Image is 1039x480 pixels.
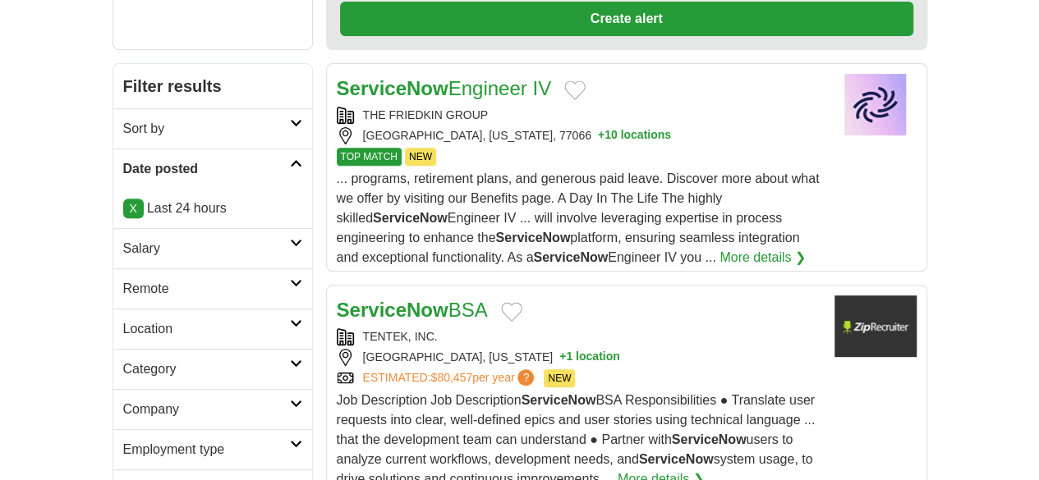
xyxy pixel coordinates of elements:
strong: ServiceNow [522,393,596,407]
h2: Location [123,319,290,339]
h2: Sort by [123,119,290,139]
a: Employment type [113,429,312,469]
span: + [598,127,605,144]
div: [GEOGRAPHIC_DATA], [US_STATE] [337,349,821,366]
a: Company [113,389,312,429]
h2: Category [123,359,290,379]
div: [GEOGRAPHIC_DATA], [US_STATE], 77066 [337,127,821,144]
strong: ServiceNow [495,231,570,245]
strong: ServiceNow [337,299,448,321]
a: Sort by [113,108,312,149]
span: ... programs, retirement plans, and generous paid leave. Discover more about what we offer by vis... [337,171,820,264]
h2: Employment type [123,440,290,459]
a: ServiceNowBSA [337,299,488,321]
span: + [559,349,566,366]
h2: Filter results [113,64,312,108]
a: ServiceNowEngineer IV [337,77,552,99]
strong: ServiceNow [672,432,747,446]
h2: Salary [123,239,290,258]
a: Category [113,349,312,389]
a: Salary [113,228,312,268]
span: NEW [544,369,575,387]
a: Remote [113,268,312,309]
h2: Company [123,400,290,419]
strong: ServiceNow [639,452,714,466]
img: Company logo [834,74,917,135]
p: Last 24 hours [123,199,302,218]
span: ? [517,369,534,386]
h2: Remote [123,279,290,299]
h2: Date posted [123,159,290,179]
a: Location [113,309,312,349]
button: +1 location [559,349,620,366]
button: Create alert [340,2,913,36]
img: Company logo [834,295,917,357]
button: +10 locations [598,127,671,144]
strong: ServiceNow [337,77,448,99]
div: TENTEK, INC. [337,328,821,345]
a: ESTIMATED:$80,457per year? [363,369,538,387]
button: Add to favorite jobs [564,80,586,100]
strong: ServiceNow [373,211,448,225]
span: TOP MATCH [337,148,402,166]
a: X [123,199,144,218]
button: Add to favorite jobs [501,302,522,322]
div: THE FRIEDKIN GROUP [337,107,821,124]
a: More details ❯ [719,248,806,267]
span: $80,457 [430,371,472,384]
strong: ServiceNow [533,250,608,264]
span: NEW [405,148,436,166]
a: Date posted [113,149,312,189]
